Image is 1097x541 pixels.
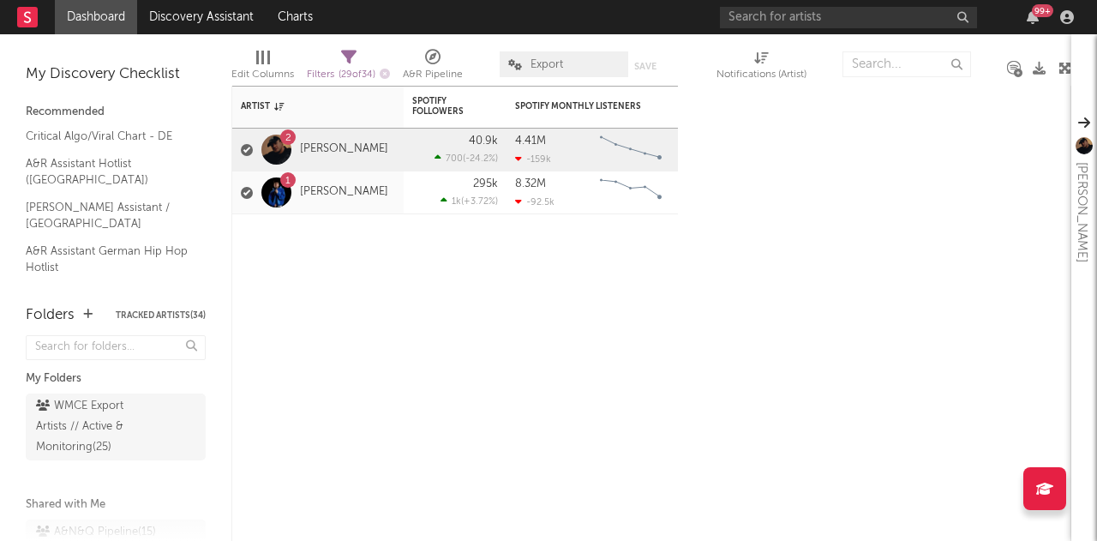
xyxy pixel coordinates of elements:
div: ( ) [441,195,498,207]
div: ( ) [435,153,498,164]
input: Search for artists [720,7,977,28]
div: My Discovery Checklist [26,64,206,85]
a: [PERSON_NAME] [300,142,388,157]
button: 99+ [1027,10,1039,24]
a: [PERSON_NAME] Assistant / [GEOGRAPHIC_DATA] [26,198,189,233]
div: Shared with Me [26,495,206,515]
a: A&R Assistant Hotlist ([GEOGRAPHIC_DATA]) [26,154,189,189]
span: Export [531,59,563,70]
div: A&R Pipeline [403,43,463,93]
a: [PERSON_NAME] [300,185,388,200]
span: -24.2 % [465,154,495,164]
div: Filters [307,64,390,86]
span: ( 29 of 34 ) [339,70,375,80]
button: Tracked Artists(34) [116,311,206,320]
button: Save [634,62,656,71]
div: Recommended [26,102,206,123]
div: Notifications (Artist) [716,43,806,93]
a: A&R Assistant German Hip Hop Hotlist [26,242,189,277]
div: [PERSON_NAME] [1071,162,1092,262]
input: Search... [842,51,971,77]
div: Folders [26,305,75,326]
div: 99 + [1032,4,1053,17]
div: -92.5k [515,196,554,207]
svg: Chart title [592,129,669,171]
div: Filters(29 of 34) [307,43,390,93]
a: WMCE Export Artists // Active & Monitoring(25) [26,394,206,460]
div: Artist [241,101,369,111]
span: 700 [446,154,463,164]
div: Spotify Followers [412,96,472,117]
input: Search for folders... [26,335,206,360]
div: WMCE Export Artists // Active & Monitoring ( 25 ) [36,396,157,458]
div: Edit Columns [231,43,294,93]
div: Edit Columns [231,64,294,85]
span: +3.72 % [464,197,495,207]
div: Spotify Monthly Listeners [515,101,644,111]
div: Notifications (Artist) [716,64,806,85]
div: -159k [515,153,551,165]
div: 8.32M [515,178,546,189]
div: 295k [473,178,498,189]
span: 1k [452,197,461,207]
div: My Folders [26,369,206,389]
a: Critical Algo/Viral Chart - DE [26,127,189,146]
div: 40.9k [469,135,498,147]
div: A&R Pipeline [403,64,463,85]
div: 4.41M [515,135,546,147]
svg: Chart title [592,171,669,214]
